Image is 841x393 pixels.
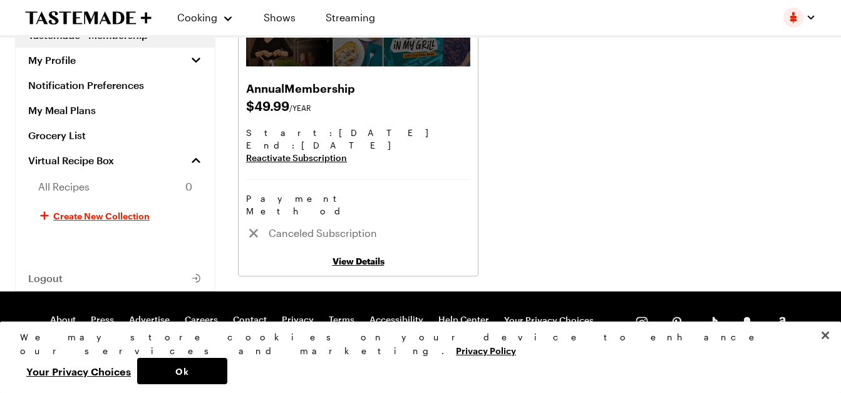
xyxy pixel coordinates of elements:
[246,139,470,152] span: End : [DATE]
[16,266,215,291] button: Logout
[16,173,215,201] a: All Recipes0
[28,54,76,66] span: My Profile
[504,314,594,327] button: Your Privacy Choices
[246,127,470,139] span: Start: [DATE]
[456,344,516,356] a: More information about your privacy, opens in a new tab
[28,154,114,167] span: Virtual Recipe Box
[91,314,114,327] a: Press
[16,48,215,73] button: My Profile
[233,314,267,327] a: Contact
[20,358,137,384] button: Your Privacy Choices
[177,3,234,33] button: Cooking
[246,152,470,164] a: Reactivate Subscription
[38,179,90,194] span: All Recipes
[16,123,215,148] a: Grocery List
[369,314,423,327] a: Accessibility
[289,103,311,112] span: /YEAR
[137,358,227,384] button: Ok
[25,11,152,25] a: To Tastemade Home Page
[16,73,215,98] a: Notification Preferences
[282,314,314,327] a: Privacy
[269,226,463,241] span: Canceled Subscription
[185,179,192,194] span: 0
[185,314,218,327] a: Careers
[246,192,470,217] h3: Payment Method
[16,148,215,173] a: Virtual Recipe Box
[783,8,803,28] img: Profile picture
[53,209,150,222] span: Create New Collection
[129,314,170,327] a: Advertise
[20,330,810,384] div: Privacy
[783,8,816,28] button: Profile picture
[812,322,839,349] button: Close
[438,314,489,327] a: Help Center
[177,11,217,23] span: Cooking
[333,256,384,266] a: View Details
[16,201,215,231] button: Create New Collection
[246,79,470,97] h2: Annual Membership
[28,272,63,285] span: Logout
[16,98,215,123] a: My Meal Plans
[50,314,611,353] nav: Footer
[246,97,470,114] span: $ 49.99
[329,314,354,327] a: Terms
[50,314,76,327] a: About
[20,330,810,358] div: We may store cookies on your device to enhance our services and marketing.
